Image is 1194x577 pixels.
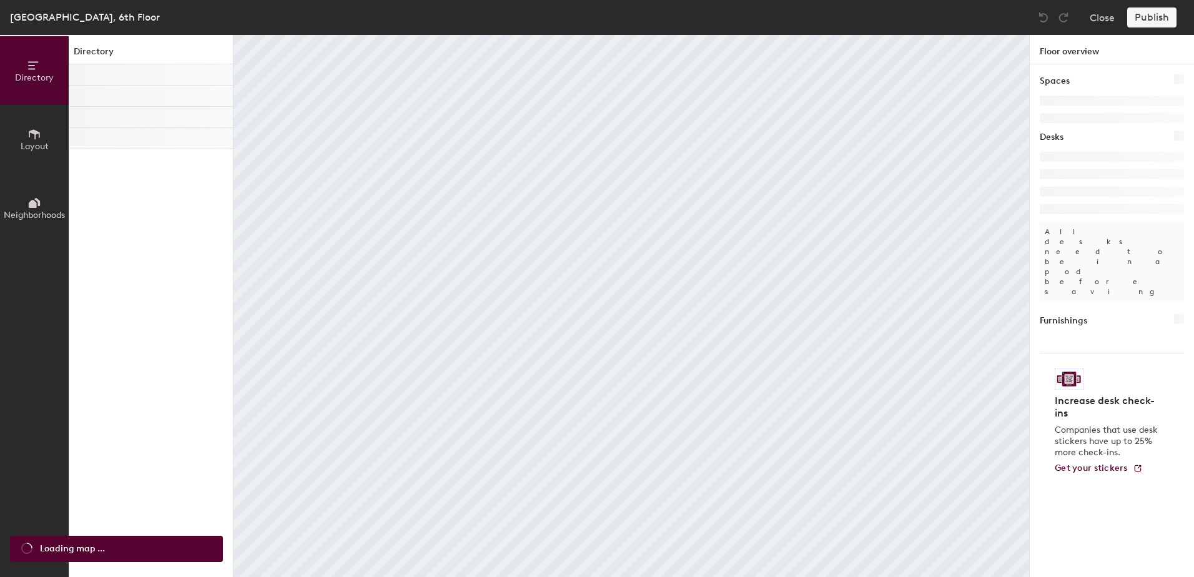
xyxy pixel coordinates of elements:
[1040,131,1063,144] h1: Desks
[1055,463,1143,474] a: Get your stickers
[1037,11,1050,24] img: Undo
[1055,463,1128,473] span: Get your stickers
[1055,368,1083,390] img: Sticker logo
[1055,395,1162,420] h4: Increase desk check-ins
[40,542,105,556] span: Loading map ...
[69,45,233,64] h1: Directory
[1055,425,1162,458] p: Companies that use desk stickers have up to 25% more check-ins.
[1090,7,1115,27] button: Close
[1040,74,1070,88] h1: Spaces
[1057,11,1070,24] img: Redo
[1040,222,1184,302] p: All desks need to be in a pod before saving
[1030,35,1194,64] h1: Floor overview
[10,9,160,25] div: [GEOGRAPHIC_DATA], 6th Floor
[4,210,65,220] span: Neighborhoods
[15,72,54,83] span: Directory
[234,35,1029,577] canvas: Map
[21,141,49,152] span: Layout
[1040,314,1087,328] h1: Furnishings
